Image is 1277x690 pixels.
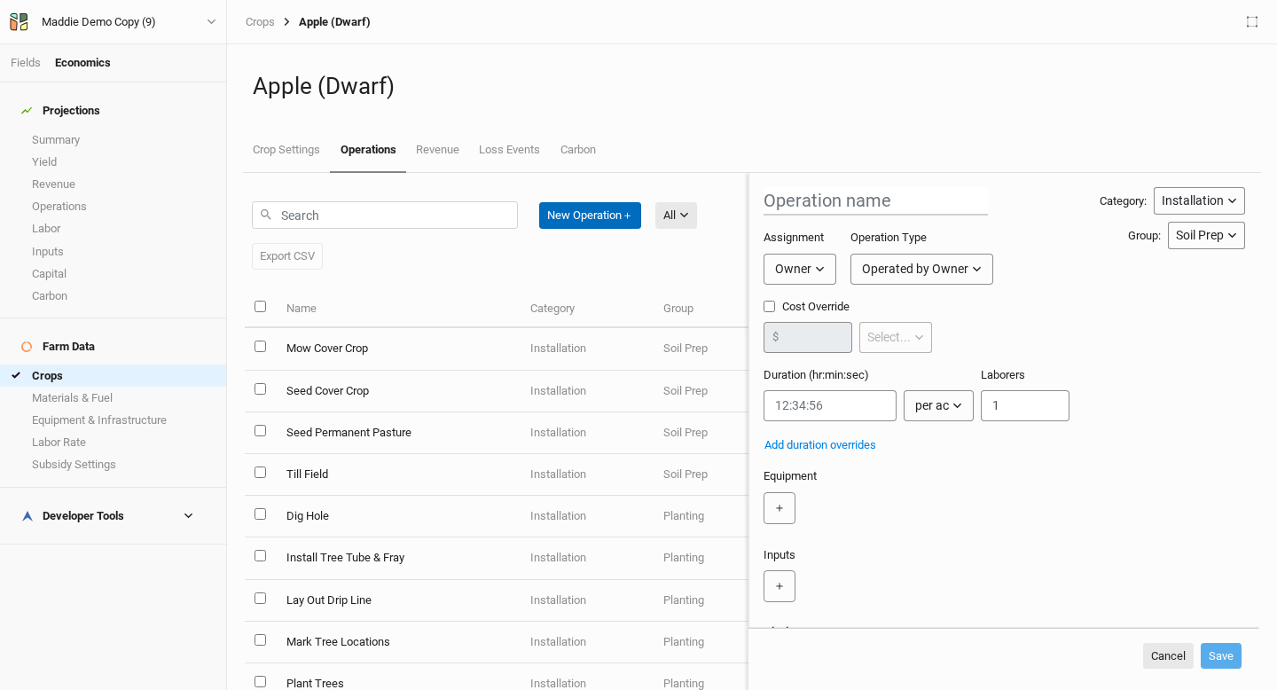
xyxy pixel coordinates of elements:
[862,260,968,278] div: Operated by Owner
[654,537,787,579] td: Planting
[276,328,520,370] td: Mow Cover Crop
[654,291,787,329] th: Group
[276,454,520,496] td: Till Field
[252,201,518,229] input: Search
[655,202,697,229] button: All
[521,496,654,537] td: Installation
[42,13,156,31] div: Maddie Demo Copy (9)
[551,129,606,171] a: Carbon
[521,454,654,496] td: Installation
[521,291,654,329] th: Category
[764,625,1245,640] h3: Timing
[1162,192,1224,210] div: Installation
[255,467,266,478] input: select this item
[406,129,469,171] a: Revenue
[469,129,550,171] a: Loss Events
[654,412,787,454] td: Soil Prep
[275,15,371,29] div: Apple (Dwarf)
[276,496,520,537] td: Dig Hole
[276,291,520,329] th: Name
[850,254,993,285] button: Operated by Owner
[255,676,266,687] input: select this item
[764,492,795,524] button: ＋
[1168,222,1245,249] button: Soil Prep
[255,550,266,561] input: select this item
[255,301,266,312] input: select all items
[55,55,111,71] div: Economics
[255,592,266,604] input: select this item
[246,15,275,29] a: Crops
[654,328,787,370] td: Soil Prep
[11,498,215,534] h4: Developer Tools
[539,202,641,229] button: New Operation＋
[521,371,654,412] td: Installation
[276,622,520,663] td: Mark Tree Locations
[1128,228,1161,244] div: Group:
[764,299,932,315] label: Cost Override
[21,104,100,118] div: Projections
[276,537,520,579] td: Install Tree Tube & Fray
[521,328,654,370] td: Installation
[867,328,911,347] div: Select...
[21,509,124,523] div: Developer Tools
[255,425,266,436] input: select this item
[764,230,824,246] label: Assignment
[859,322,932,353] button: Select...
[904,390,974,421] button: per ac
[915,396,949,415] div: per ac
[255,383,266,395] input: select this item
[764,547,795,563] label: Inputs
[663,207,676,224] div: All
[255,341,266,352] input: select this item
[764,468,817,484] label: Equipment
[330,129,405,173] a: Operations
[521,412,654,454] td: Installation
[255,508,266,520] input: select this item
[772,329,779,345] label: $
[1100,193,1147,209] div: Category:
[243,129,330,171] a: Crop Settings
[521,580,654,622] td: Installation
[276,371,520,412] td: Seed Cover Crop
[1154,187,1245,215] button: Installation
[21,340,95,354] div: Farm Data
[654,496,787,537] td: Planting
[253,73,1251,100] h1: Apple (Dwarf)
[654,580,787,622] td: Planting
[654,622,787,663] td: Planting
[9,12,217,32] button: Maddie Demo Copy (9)
[255,634,266,646] input: select this item
[11,56,41,69] a: Fields
[764,435,877,455] button: Add duration overrides
[981,367,1025,383] label: Laborers
[764,254,836,285] button: Owner
[521,622,654,663] td: Installation
[764,570,795,602] button: ＋
[1176,226,1224,245] div: Soil Prep
[850,230,927,246] label: Operation Type
[276,580,520,622] td: Lay Out Drip Line
[521,537,654,579] td: Installation
[764,367,869,383] label: Duration (hr:min:sec)
[775,260,811,278] div: Owner
[252,243,323,270] button: Export CSV
[654,454,787,496] td: Soil Prep
[276,412,520,454] td: Seed Permanent Pasture
[764,187,988,216] input: Operation name
[764,390,897,421] input: 12:34:56
[654,371,787,412] td: Soil Prep
[764,301,775,312] input: Cost Override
